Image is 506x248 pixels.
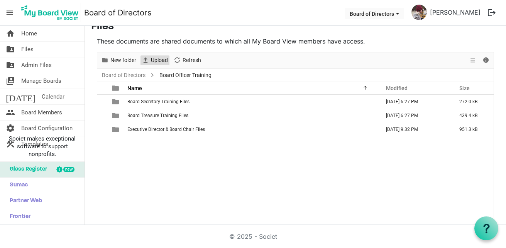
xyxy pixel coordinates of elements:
td: checkbox [97,109,107,122]
span: Modified [386,85,408,91]
span: Partner Web [6,193,42,209]
span: Refresh [182,55,202,65]
td: September 16, 2025 9:32 PM column header Modified [378,122,451,136]
span: New folder [110,55,137,65]
img: a6ah0srXjuZ-12Q8q2R8a_YFlpLfa_R6DrblpP7LWhseZaehaIZtCsKbqyqjCVmcIyzz-CnSwFS6VEpFR7BkWg_thumb.png [411,5,427,20]
div: New folder [98,52,139,69]
td: Board Secretary Training Files is template cell column header Name [125,95,378,109]
span: Size [459,85,470,91]
span: Board Members [21,105,62,120]
button: Board of Directors dropdownbutton [345,8,404,19]
span: Name [127,85,142,91]
td: 272.0 kB is template cell column header Size [451,95,494,109]
span: Manage Boards [21,73,61,89]
button: Refresh [172,55,203,65]
button: View dropdownbutton [468,55,477,65]
span: Files [21,42,34,57]
div: Refresh [171,52,204,69]
span: people [6,105,15,120]
div: Details [479,52,492,69]
td: Executive Director & Board Chair Files is template cell column header Name [125,122,378,136]
td: is template cell column header type [107,109,125,122]
img: My Board View Logo [19,3,81,22]
button: Upload [140,55,169,65]
button: logout [484,5,500,21]
span: Board Officer Training [158,70,213,80]
span: Calendar [42,89,64,104]
h3: Files [91,20,500,34]
span: [DATE] [6,89,36,104]
span: Board Configuration [21,121,73,136]
span: Upload [150,55,169,65]
div: new [63,167,74,172]
a: Board of Directors [100,70,147,80]
a: © 2025 - Societ [229,233,277,240]
span: settings [6,121,15,136]
td: September 15, 2025 6:27 PM column header Modified [378,95,451,109]
td: is template cell column header type [107,122,125,136]
span: menu [2,5,17,20]
td: Board Treasure Training Files is template cell column header Name [125,109,378,122]
span: Societ makes exceptional software to support nonprofits. [3,135,81,158]
div: View [466,52,479,69]
td: September 15, 2025 6:27 PM column header Modified [378,109,451,122]
span: switch_account [6,73,15,89]
span: Glass Register [6,162,47,177]
div: Upload [139,52,171,69]
span: Board Treasure Training Files [127,113,188,118]
p: These documents are shared documents to which all My Board View members have access. [97,37,494,46]
span: folder_shared [6,42,15,57]
a: [PERSON_NAME] [427,5,484,20]
td: is template cell column header type [107,95,125,109]
span: folder_shared [6,57,15,73]
span: Admin Files [21,57,52,73]
span: Executive Director & Board Chair Files [127,127,205,132]
a: Board of Directors [84,5,152,20]
span: Frontier [6,209,30,225]
span: Board Secretary Training Files [127,99,190,104]
span: home [6,26,15,41]
a: My Board View Logo [19,3,84,22]
span: Home [21,26,37,41]
button: New folder [100,55,138,65]
button: Details [481,55,491,65]
span: Sumac [6,178,28,193]
td: checkbox [97,122,107,136]
td: 439.4 kB is template cell column header Size [451,109,494,122]
td: 951.3 kB is template cell column header Size [451,122,494,136]
td: checkbox [97,95,107,109]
